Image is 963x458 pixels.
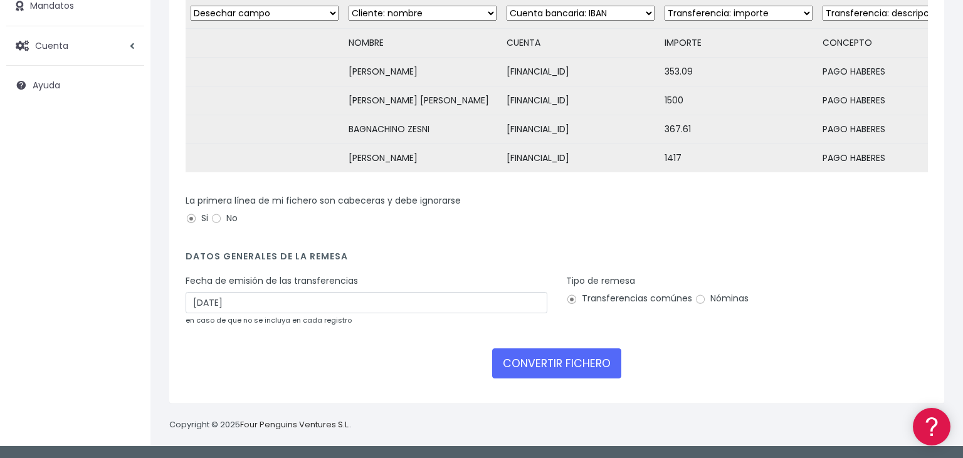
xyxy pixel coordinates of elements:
[502,29,660,58] td: CUENTA
[211,212,238,225] label: No
[6,72,144,98] a: Ayuda
[566,292,692,305] label: Transferencias comúnes
[344,29,502,58] td: NOMBRE
[344,144,502,173] td: [PERSON_NAME]
[35,39,68,51] span: Cuenta
[660,58,818,86] td: 353.09
[502,86,660,115] td: [FINANCIAL_ID]
[344,58,502,86] td: [PERSON_NAME]
[240,419,350,430] a: Four Penguins Ventures S.L.
[33,79,60,91] span: Ayuda
[186,212,208,225] label: Si
[660,144,818,173] td: 1417
[344,115,502,144] td: BAGNACHINO ZESNI
[169,419,352,432] p: Copyright © 2025 .
[660,29,818,58] td: IMPORTE
[566,274,635,288] label: Tipo de remesa
[186,315,352,325] small: en caso de que no se incluya en cada registro
[344,86,502,115] td: [PERSON_NAME] [PERSON_NAME]
[695,292,749,305] label: Nóminas
[186,194,461,207] label: La primera línea de mi fichero son cabeceras y debe ignorarse
[660,86,818,115] td: 1500
[492,348,621,378] button: CONVERTIR FICHERO
[6,33,144,59] a: Cuenta
[186,251,928,268] h4: Datos generales de la remesa
[660,115,818,144] td: 367.61
[502,58,660,86] td: [FINANCIAL_ID]
[502,115,660,144] td: [FINANCIAL_ID]
[502,144,660,173] td: [FINANCIAL_ID]
[186,274,358,288] label: Fecha de emisión de las transferencias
